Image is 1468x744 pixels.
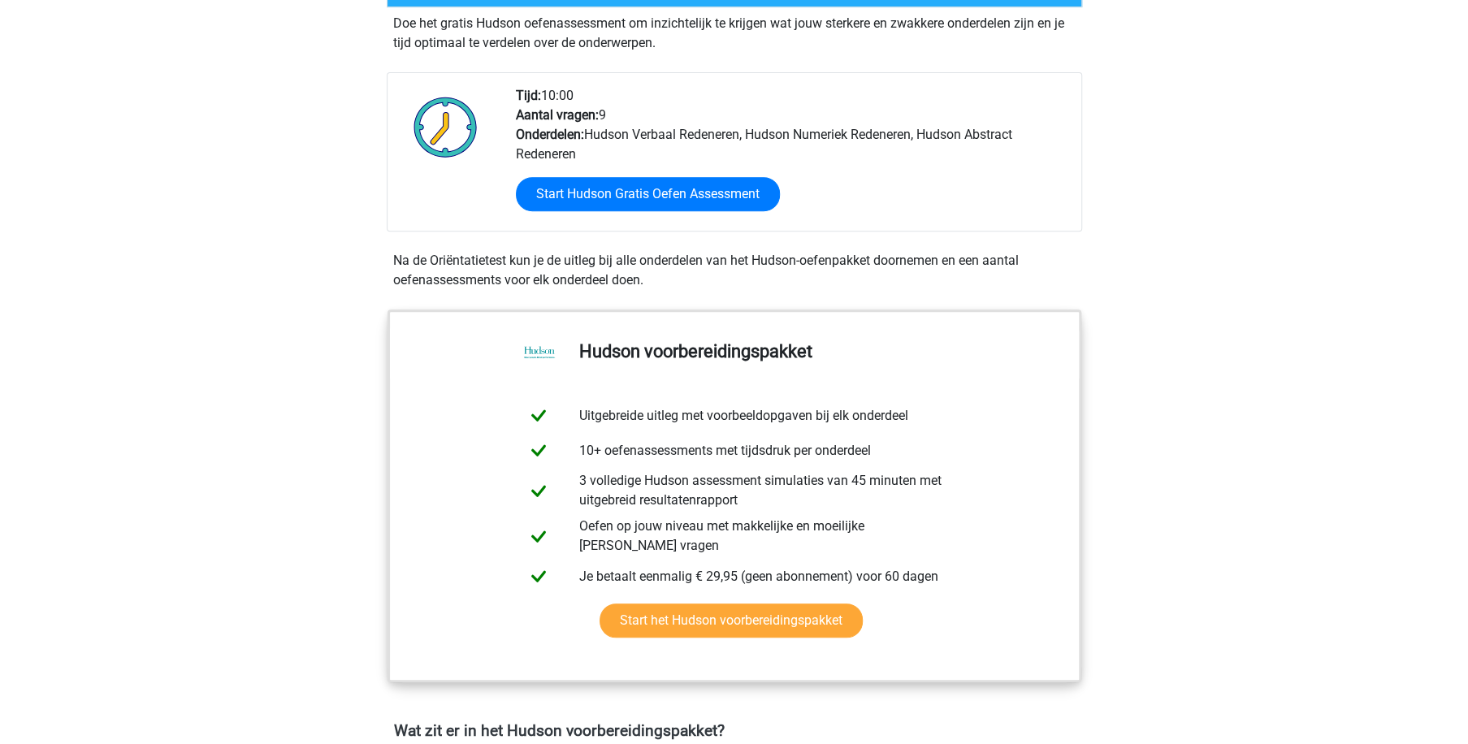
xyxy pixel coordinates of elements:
a: Start het Hudson voorbereidingspakket [600,603,863,638]
b: Onderdelen: [516,127,584,142]
div: Na de Oriëntatietest kun je de uitleg bij alle onderdelen van het Hudson-oefenpakket doornemen en... [387,251,1082,290]
div: Doe het gratis Hudson oefenassessment om inzichtelijk te krijgen wat jouw sterkere en zwakkere on... [387,7,1082,53]
b: Tijd: [516,88,541,103]
h4: Wat zit er in het Hudson voorbereidingspakket? [394,721,1075,740]
div: 10:00 9 Hudson Verbaal Redeneren, Hudson Numeriek Redeneren, Hudson Abstract Redeneren [504,86,1080,231]
b: Aantal vragen: [516,107,599,123]
img: Klok [405,86,487,167]
a: Start Hudson Gratis Oefen Assessment [516,177,780,211]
